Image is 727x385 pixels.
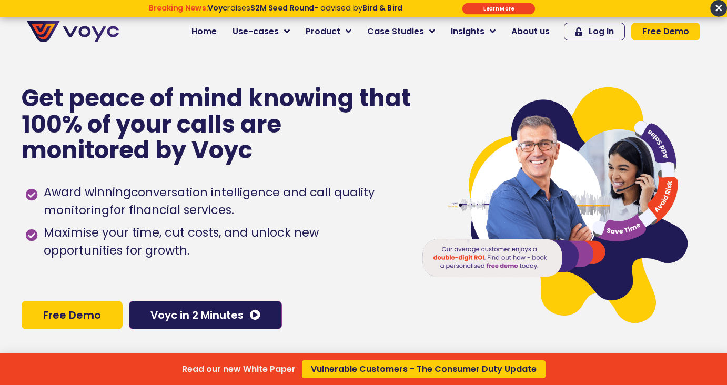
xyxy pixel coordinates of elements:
[208,3,402,13] span: raises - advised by
[250,3,315,13] strong: $2M Seed Round
[149,3,208,13] strong: Breaking News:
[362,3,402,13] strong: Bird & Bird
[110,3,441,22] div: Breaking News: Voyc raises $2M Seed Round - advised by Bird & Bird
[462,3,535,15] div: Submit
[208,3,227,13] strong: Voyc
[311,365,537,373] span: Vulnerable Customers - The Consumer Duty Update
